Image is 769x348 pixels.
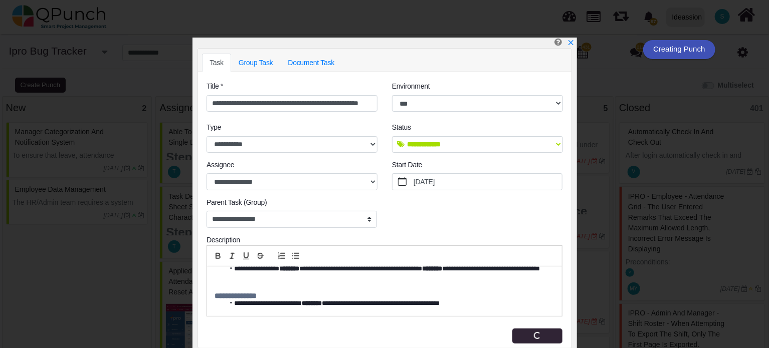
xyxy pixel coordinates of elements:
[392,81,430,92] label: Environment
[207,197,377,211] legend: Parent Task (Group)
[392,160,562,173] legend: Start Date
[207,122,377,136] legend: Type
[280,54,342,72] a: Document Task
[231,54,281,72] a: Group Task
[202,54,231,72] a: Task
[392,122,562,136] legend: Status
[207,81,223,92] label: Title *
[207,160,377,173] legend: Assignee
[554,38,562,46] i: Create Punch
[207,235,562,245] div: Description
[567,39,574,47] a: x
[393,174,412,190] button: calendar
[567,39,574,46] svg: x
[398,177,407,186] svg: calendar
[412,174,562,190] label: [DATE]
[643,40,715,59] div: Creating Punch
